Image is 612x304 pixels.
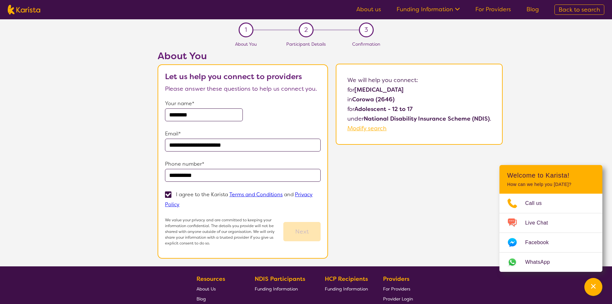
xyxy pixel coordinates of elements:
[354,86,404,94] b: [MEDICAL_DATA]
[325,275,368,283] b: HCP Recipients
[165,159,321,169] p: Phone number*
[165,84,321,94] p: Please answer these questions to help us connect you.
[525,257,558,267] span: WhatsApp
[347,85,491,95] p: for
[526,5,539,13] a: Blog
[196,275,225,283] b: Resources
[165,129,321,139] p: Email*
[499,165,602,272] div: Channel Menu
[354,105,413,113] b: Adolescent - 12 to 17
[255,284,310,294] a: Funding Information
[347,124,387,132] a: Modify search
[507,171,595,179] h2: Welcome to Karista!
[196,284,240,294] a: About Us
[559,6,600,14] span: Back to search
[325,286,368,292] span: Funding Information
[165,191,313,208] p: I agree to the Karista and
[235,41,257,47] span: About You
[255,275,305,283] b: NDIS Participants
[356,5,381,13] a: About us
[158,50,328,62] h2: About You
[347,104,491,114] p: for
[397,5,460,13] a: Funding Information
[165,217,283,246] p: We value your privacy and are committed to keeping your information confidential. The details you...
[525,238,556,247] span: Facebook
[499,253,602,272] a: Web link opens in a new tab.
[165,71,302,82] b: Let us help you connect to providers
[499,194,602,272] ul: Choose channel
[8,5,40,14] img: Karista logo
[304,25,308,35] span: 2
[196,286,216,292] span: About Us
[165,99,321,108] p: Your name*
[325,284,368,294] a: Funding Information
[255,286,298,292] span: Funding Information
[584,278,602,296] button: Channel Menu
[245,25,247,35] span: 1
[196,296,206,302] span: Blog
[507,182,595,187] p: How can we help you [DATE]?
[525,198,550,208] span: Call us
[554,5,604,15] a: Back to search
[383,284,413,294] a: For Providers
[347,95,491,104] p: in
[352,96,395,103] b: Corowa (2646)
[364,25,368,35] span: 3
[286,41,326,47] span: Participant Details
[383,275,409,283] b: Providers
[525,218,556,228] span: Live Chat
[347,75,491,85] p: We will help you connect:
[383,286,410,292] span: For Providers
[364,115,490,123] b: National Disability Insurance Scheme (NDIS)
[347,114,491,124] p: under .
[475,5,511,13] a: For Providers
[229,191,283,198] a: Terms and Conditions
[196,294,240,304] a: Blog
[352,41,380,47] span: Confirmation
[383,294,413,304] a: Provider Login
[383,296,413,302] span: Provider Login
